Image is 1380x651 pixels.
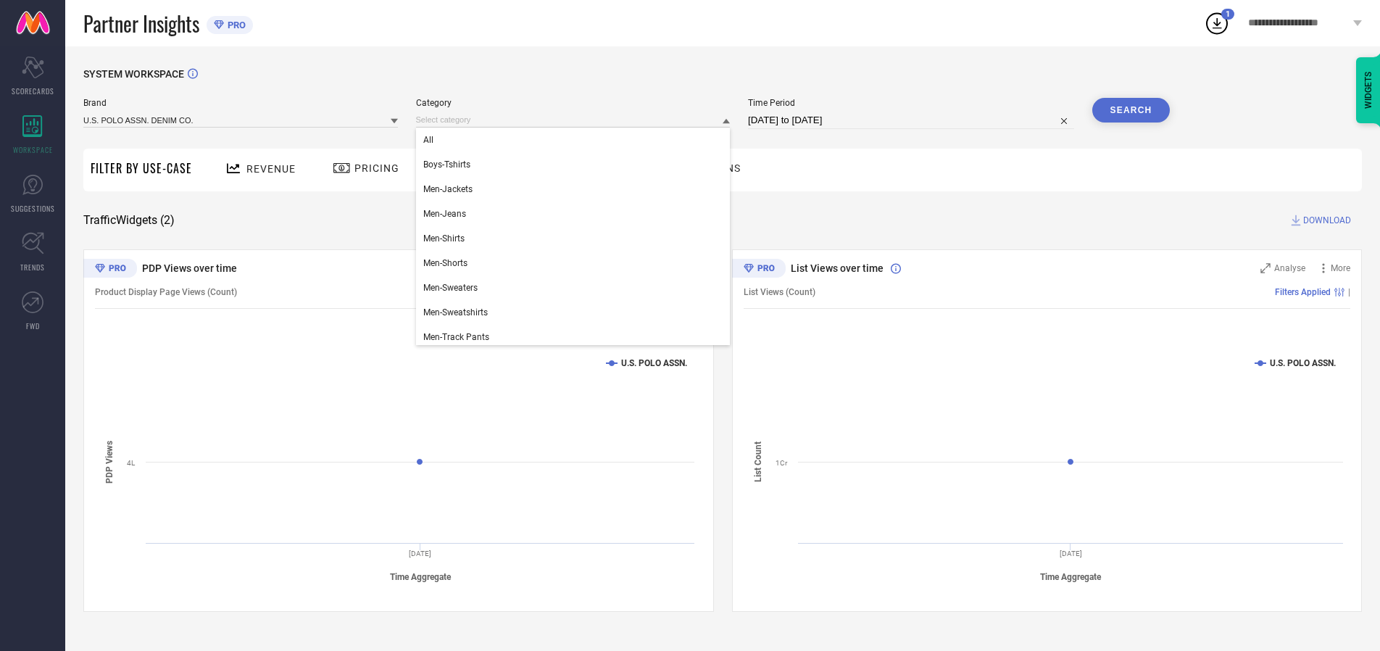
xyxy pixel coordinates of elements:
div: Men-Shorts [416,251,731,275]
span: PDP Views over time [142,262,237,274]
span: Revenue [246,163,296,175]
span: Analyse [1274,263,1305,273]
span: Boys-Tshirts [423,159,470,170]
span: More [1331,263,1350,273]
svg: Zoom [1260,263,1271,273]
span: 1 [1226,9,1230,19]
span: Category [416,98,731,108]
text: [DATE] [409,550,431,557]
span: Pricing [354,162,399,174]
span: WORKSPACE [13,144,53,155]
div: All [416,128,731,152]
text: U.S. POLO ASSN. [621,358,687,368]
button: Search [1092,98,1171,123]
span: Partner Insights [83,9,199,38]
span: Men-Jackets [423,184,473,194]
span: TRENDS [20,262,45,273]
span: Men-Sweatshirts [423,307,488,318]
text: 4L [127,459,136,467]
span: Filters Applied [1275,287,1331,297]
tspan: PDP Views [104,440,115,483]
div: Men-Sweaters [416,275,731,300]
span: List Views (Count) [744,287,815,297]
div: Open download list [1204,10,1230,36]
input: Select time period [748,112,1074,129]
div: Men-Sweatshirts [416,300,731,325]
span: DOWNLOAD [1303,213,1351,228]
text: [DATE] [1059,550,1081,557]
span: Men-Shorts [423,258,467,268]
span: List Views over time [791,262,884,274]
div: Men-Shirts [416,226,731,251]
span: PRO [224,20,246,30]
span: SYSTEM WORKSPACE [83,68,184,80]
span: Men-Shirts [423,233,465,244]
input: Select category [416,112,731,128]
span: Traffic Widgets ( 2 ) [83,213,175,228]
text: 1Cr [776,459,788,467]
div: Premium [83,259,137,281]
text: U.S. POLO ASSN. [1270,358,1336,368]
div: Boys-Tshirts [416,152,731,177]
div: Men-Track Pants [416,325,731,349]
span: Men-Jeans [423,209,466,219]
span: Brand [83,98,398,108]
span: All [423,135,433,145]
span: Filter By Use-Case [91,159,192,177]
tspan: Time Aggregate [390,572,452,582]
span: SCORECARDS [12,86,54,96]
div: Men-Jackets [416,177,731,202]
span: FWD [26,320,40,331]
div: Premium [732,259,786,281]
tspan: Time Aggregate [1040,572,1102,582]
span: SUGGESTIONS [11,203,55,214]
span: Product Display Page Views (Count) [95,287,237,297]
div: Men-Jeans [416,202,731,226]
tspan: List Count [753,441,763,482]
span: Men-Sweaters [423,283,478,293]
span: Men-Track Pants [423,332,489,342]
span: | [1348,287,1350,297]
span: Time Period [748,98,1074,108]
